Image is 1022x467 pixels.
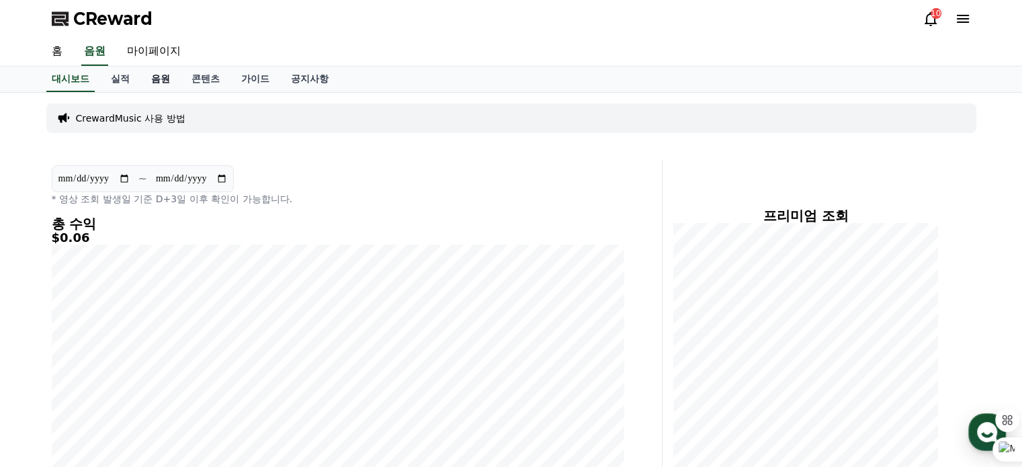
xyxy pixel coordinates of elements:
[4,355,89,389] a: 홈
[52,192,624,206] p: * 영상 조회 발생일 기준 D+3일 이후 확인이 가능합니다.
[673,208,939,223] h4: 프리미엄 조회
[173,355,258,389] a: 설정
[52,231,624,245] h5: $0.06
[52,8,153,30] a: CReward
[931,8,941,19] div: 10
[923,11,939,27] a: 10
[100,67,140,92] a: 실적
[181,67,230,92] a: 콘텐츠
[76,112,185,125] a: CrewardMusic 사용 방법
[230,67,280,92] a: 가이드
[280,67,339,92] a: 공지사항
[138,171,147,187] p: ~
[41,38,73,66] a: 홈
[52,216,624,231] h4: 총 수익
[140,67,181,92] a: 음원
[208,376,224,386] span: 설정
[42,376,50,386] span: 홈
[73,8,153,30] span: CReward
[81,38,108,66] a: 음원
[116,38,191,66] a: 마이페이지
[123,376,139,387] span: 대화
[89,355,173,389] a: 대화
[46,67,95,92] a: 대시보드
